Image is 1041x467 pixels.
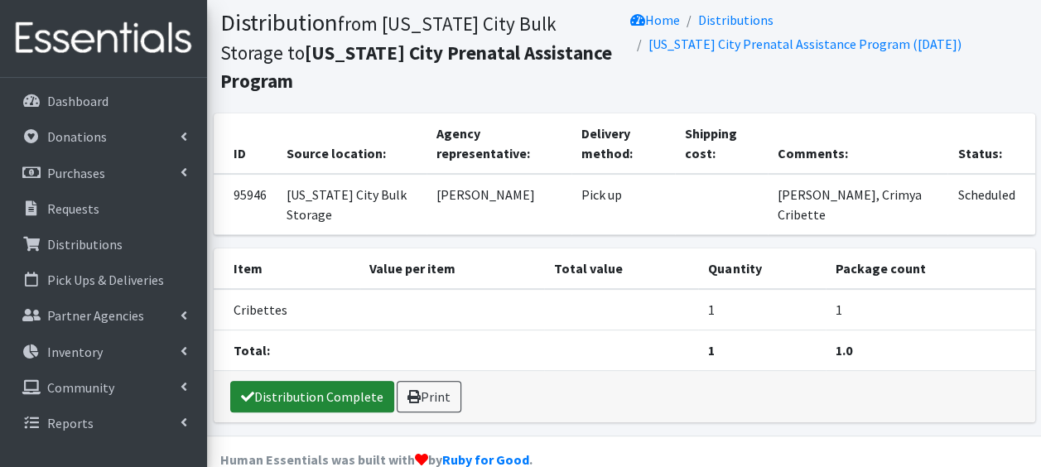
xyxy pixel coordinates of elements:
[571,113,675,174] th: Delivery method:
[220,41,612,94] b: [US_STATE] City Prenatal Assistance Program
[234,342,270,359] strong: Total:
[214,113,277,174] th: ID
[630,12,680,28] a: Home
[214,289,359,330] td: Cribettes
[47,165,105,181] p: Purchases
[220,8,619,94] h1: Distribution
[7,156,200,190] a: Purchases
[214,174,277,235] td: 95946
[698,248,825,289] th: Quantity
[47,93,108,109] p: Dashboard
[648,36,961,52] a: [US_STATE] City Prenatal Assistance Program ([DATE])
[47,272,164,288] p: Pick Ups & Deliveries
[47,236,123,253] p: Distributions
[47,379,114,396] p: Community
[47,415,94,431] p: Reports
[427,113,571,174] th: Agency representative:
[7,84,200,118] a: Dashboard
[7,371,200,404] a: Community
[47,128,107,145] p: Donations
[427,174,571,235] td: [PERSON_NAME]
[7,192,200,225] a: Requests
[698,12,774,28] a: Distributions
[47,344,103,360] p: Inventory
[708,342,715,359] strong: 1
[277,174,427,235] td: [US_STATE] City Bulk Storage
[397,381,461,412] a: Print
[698,289,825,330] td: 1
[826,248,1035,289] th: Package count
[359,248,544,289] th: Value per item
[230,381,394,412] a: Distribution Complete
[47,200,99,217] p: Requests
[947,113,1034,174] th: Status:
[220,12,612,93] small: from [US_STATE] City Bulk Storage to
[214,248,359,289] th: Item
[571,174,675,235] td: Pick up
[7,407,200,440] a: Reports
[7,263,200,296] a: Pick Ups & Deliveries
[277,113,427,174] th: Source location:
[675,113,768,174] th: Shipping cost:
[7,299,200,332] a: Partner Agencies
[947,174,1034,235] td: Scheduled
[7,228,200,261] a: Distributions
[47,307,144,324] p: Partner Agencies
[826,289,1035,330] td: 1
[544,248,699,289] th: Total value
[768,113,948,174] th: Comments:
[7,120,200,153] a: Donations
[7,335,200,368] a: Inventory
[836,342,852,359] strong: 1.0
[768,174,948,235] td: [PERSON_NAME], Crimya Cribette
[7,11,200,66] img: HumanEssentials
